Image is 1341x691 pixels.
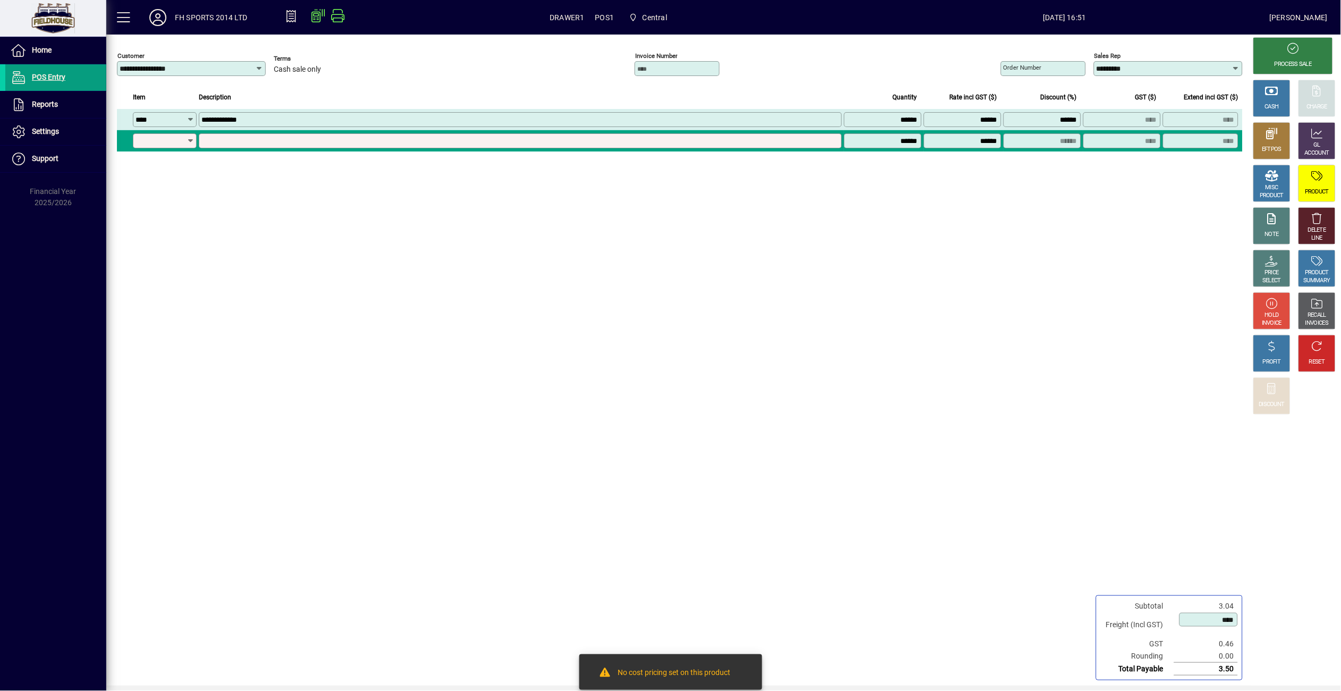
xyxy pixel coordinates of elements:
[1135,91,1157,103] span: GST ($)
[32,154,58,163] span: Support
[32,100,58,108] span: Reports
[618,667,731,680] div: No cost pricing set on this product
[1265,231,1279,239] div: NOTE
[1309,358,1325,366] div: RESET
[950,91,997,103] span: Rate incl GST ($)
[5,146,106,172] a: Support
[1305,149,1329,157] div: ACCOUNT
[141,8,175,27] button: Profile
[274,55,338,62] span: Terms
[1262,146,1282,154] div: EFTPOS
[1265,311,1279,319] div: HOLD
[1041,91,1077,103] span: Discount (%)
[1263,277,1281,285] div: SELECT
[1260,192,1284,200] div: PRODUCT
[550,9,584,26] span: DRAWER1
[1174,638,1238,650] td: 0.46
[1305,188,1329,196] div: PRODUCT
[133,91,146,103] span: Item
[1101,600,1174,612] td: Subtotal
[274,65,321,74] span: Cash sale only
[1314,141,1321,149] div: GL
[1305,269,1329,277] div: PRODUCT
[1308,311,1327,319] div: RECALL
[1307,103,1328,111] div: CHARGE
[1101,638,1174,650] td: GST
[32,73,65,81] span: POS Entry
[1308,226,1326,234] div: DELETE
[1184,91,1238,103] span: Extend incl GST ($)
[643,9,667,26] span: Central
[1275,61,1312,69] div: PROCESS SALE
[893,91,917,103] span: Quantity
[1304,277,1330,285] div: SUMMARY
[1174,600,1238,612] td: 3.04
[1003,64,1042,71] mat-label: Order number
[1265,269,1279,277] div: PRICE
[32,46,52,54] span: Home
[1312,234,1322,242] div: LINE
[5,119,106,145] a: Settings
[1174,650,1238,663] td: 0.00
[1266,184,1278,192] div: MISC
[1101,663,1174,676] td: Total Payable
[117,52,145,60] mat-label: Customer
[860,9,1270,26] span: [DATE] 16:51
[1262,319,1281,327] div: INVOICE
[595,9,614,26] span: POS1
[1270,9,1328,26] div: [PERSON_NAME]
[5,91,106,118] a: Reports
[199,91,231,103] span: Description
[1263,358,1281,366] div: PROFIT
[1174,663,1238,676] td: 3.50
[1265,103,1279,111] div: CASH
[1101,650,1174,663] td: Rounding
[5,37,106,64] a: Home
[625,8,671,27] span: Central
[175,9,247,26] div: FH SPORTS 2014 LTD
[1259,401,1285,409] div: DISCOUNT
[1101,612,1174,638] td: Freight (Incl GST)
[1094,52,1121,60] mat-label: Sales rep
[32,127,59,136] span: Settings
[1305,319,1328,327] div: INVOICES
[635,52,678,60] mat-label: Invoice number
